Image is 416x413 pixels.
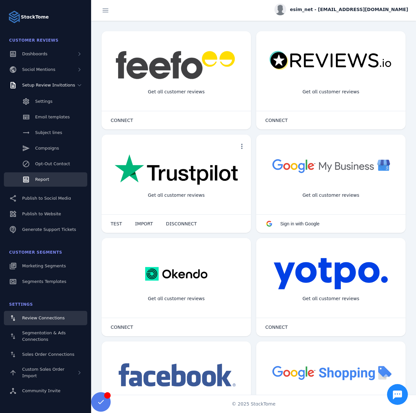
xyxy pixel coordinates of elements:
[166,221,197,226] span: DISCONNECT
[22,83,75,87] span: Setup Review Invitations
[4,157,87,171] a: Opt-Out Contact
[274,4,286,15] img: profile.jpg
[274,4,408,15] button: esim_net - [EMAIL_ADDRESS][DOMAIN_NAME]
[269,361,393,384] img: googleshopping.png
[297,290,365,307] div: Get all customer reviews
[22,388,61,393] span: Community Invite
[104,114,140,127] button: CONNECT
[292,393,369,411] div: Import Products from Google
[111,325,133,329] span: CONNECT
[22,211,61,216] span: Publish to Website
[273,258,388,290] img: yotpo.png
[265,325,288,329] span: CONNECT
[4,259,87,273] a: Marketing Segments
[145,258,207,290] img: okendo.webp
[8,10,21,23] img: Logo image
[232,401,276,407] span: © 2025 StackTome
[235,140,248,153] button: more
[35,177,49,182] span: Report
[22,315,65,320] span: Review Connections
[259,217,326,230] button: Sign in with Google
[143,83,210,100] div: Get all customer reviews
[35,130,62,135] span: Subject lines
[35,161,70,166] span: Opt-Out Contact
[22,352,74,357] span: Sales Order Connections
[4,141,87,155] a: Campaigns
[22,51,48,56] span: Dashboards
[4,110,87,124] a: Email templates
[35,99,52,104] span: Settings
[265,118,288,123] span: CONNECT
[9,250,62,255] span: Customer Segments
[115,154,238,186] img: trustpilot.png
[35,114,70,119] span: Email templates
[280,221,320,226] span: Sign in with Google
[35,146,59,151] span: Campaigns
[104,217,129,230] button: TEST
[4,347,87,362] a: Sales Order Connections
[22,330,66,342] span: Segmentation & Ads Connections
[4,191,87,206] a: Publish to Social Media
[259,114,294,127] button: CONNECT
[22,279,66,284] span: Segments Templates
[4,326,87,346] a: Segmentation & Ads Connections
[4,172,87,187] a: Report
[4,94,87,109] a: Settings
[9,38,59,43] span: Customer Reviews
[129,217,159,230] button: IMPORT
[135,221,153,226] span: IMPORT
[290,6,408,13] span: esim_net - [EMAIL_ADDRESS][DOMAIN_NAME]
[4,311,87,325] a: Review Connections
[4,274,87,289] a: Segments Templates
[269,154,393,177] img: googlebusiness.png
[9,302,33,307] span: Settings
[22,367,64,378] span: Custom Sales Order Import
[22,263,66,268] span: Marketing Segments
[143,290,210,307] div: Get all customer reviews
[115,361,238,390] img: facebook.png
[111,221,122,226] span: TEST
[111,118,133,123] span: CONNECT
[259,321,294,334] button: CONNECT
[22,196,71,201] span: Publish to Social Media
[104,321,140,334] button: CONNECT
[22,67,55,72] span: Social Mentions
[4,222,87,237] a: Generate Support Tickets
[4,384,87,398] a: Community Invite
[21,14,49,20] strong: StackTome
[143,187,210,204] div: Get all customer reviews
[297,83,365,100] div: Get all customer reviews
[269,51,393,71] img: reviewsio.svg
[4,126,87,140] a: Subject lines
[22,227,76,232] span: Generate Support Tickets
[297,187,365,204] div: Get all customer reviews
[4,207,87,221] a: Publish to Website
[115,51,238,79] img: feefo.png
[159,217,203,230] button: DISCONNECT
